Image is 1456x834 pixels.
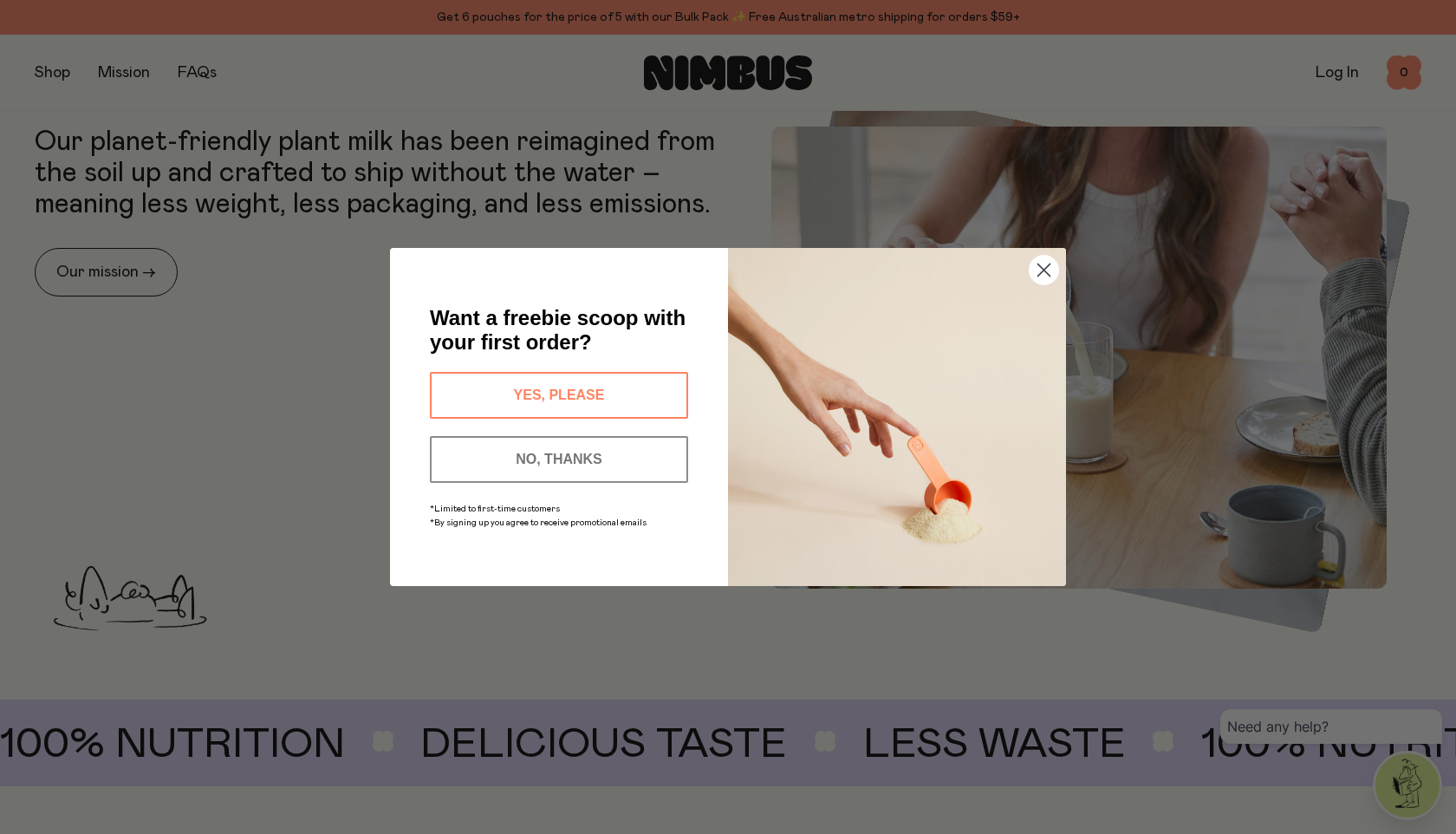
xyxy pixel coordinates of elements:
span: Want a freebie scoop with your first order? [430,306,686,354]
img: c0d45117-8e62-4a02-9742-374a5db49d45.jpeg [728,248,1066,586]
span: *By signing up you agree to receive promotional emails [430,518,647,527]
button: YES, PLEASE [430,372,688,419]
button: Close dialog [1029,255,1059,285]
button: NO, THANKS [430,436,688,483]
span: *Limited to first-time customers [430,505,560,513]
